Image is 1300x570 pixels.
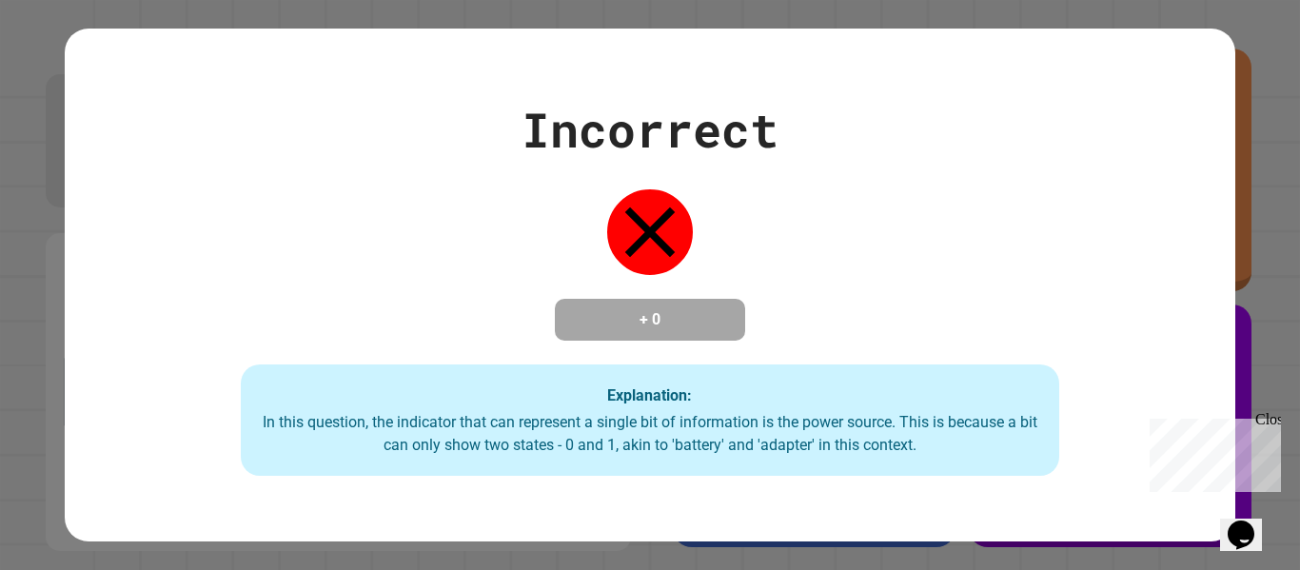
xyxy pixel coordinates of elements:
[574,308,726,331] h4: + 0
[607,385,692,403] strong: Explanation:
[522,94,778,166] div: Incorrect
[1220,494,1281,551] iframe: chat widget
[260,411,1041,457] div: In this question, the indicator that can represent a single bit of information is the power sourc...
[1142,411,1281,492] iframe: chat widget
[8,8,131,121] div: Chat with us now!Close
